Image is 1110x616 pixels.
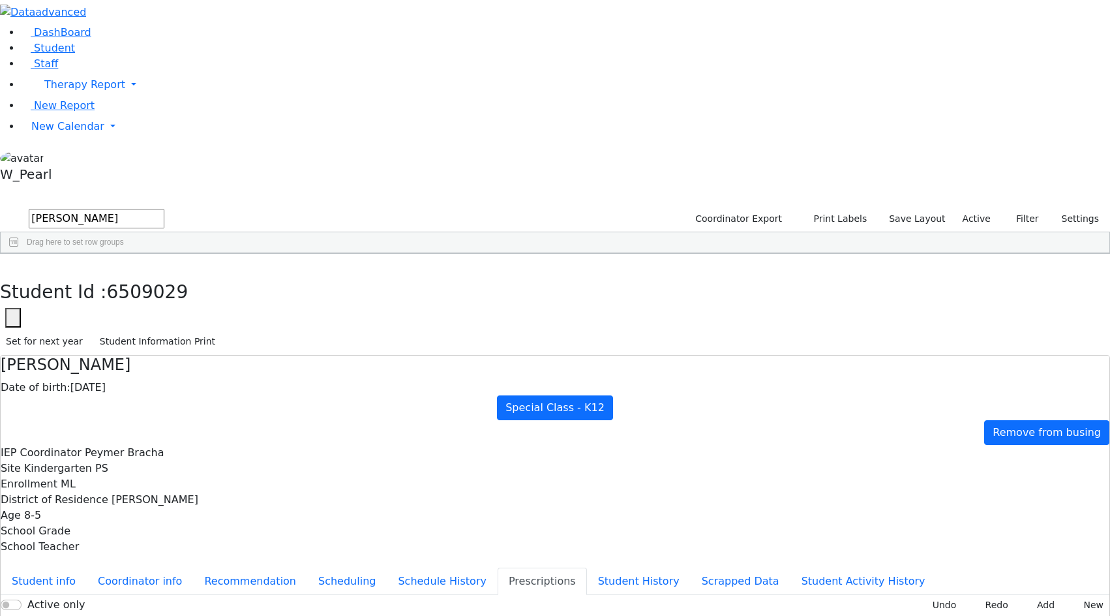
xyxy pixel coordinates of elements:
input: Search [29,209,164,228]
span: Peymer Bracha [85,446,164,459]
a: Special Class - K12 [497,395,613,420]
span: [PERSON_NAME] [112,493,198,506]
span: Remove from busing [993,426,1101,439]
button: Coordinator Export [687,209,788,229]
button: Settings [1045,209,1105,229]
button: Add [1023,595,1060,615]
span: Student [34,42,75,54]
button: Prescriptions [498,568,587,595]
button: Student info [1,568,87,595]
button: Student History [587,568,691,595]
button: Recommendation [193,568,307,595]
button: Scheduling [307,568,387,595]
label: IEP Coordinator [1,445,82,461]
button: Student Activity History [790,568,937,595]
label: School Teacher [1,539,79,555]
button: Print Labels [798,209,873,229]
a: Staff [21,57,58,70]
span: Kindergarten PS [24,462,108,474]
label: Site [1,461,21,476]
label: Date of birth: [1,380,70,395]
button: Student Information Print [94,331,221,352]
span: New Report [34,99,95,112]
button: Schedule History [387,568,498,595]
a: Student [21,42,75,54]
a: DashBoard [21,26,91,38]
button: Redo [970,595,1013,615]
h4: [PERSON_NAME] [1,356,1109,375]
button: Scrapped Data [691,568,790,595]
div: [DATE] [1,380,1109,395]
label: Active only [27,597,85,613]
button: Filter [999,209,1045,229]
span: Therapy Report [44,78,125,91]
label: School Grade [1,523,70,539]
span: Staff [34,57,58,70]
span: DashBoard [34,26,91,38]
a: Remove from busing [984,420,1109,445]
span: New Calendar [31,120,104,132]
label: Enrollment [1,476,57,492]
span: 6509029 [107,281,188,303]
span: Drag here to set row groups [27,238,124,247]
button: Save Layout [883,209,951,229]
span: ML [61,478,76,490]
label: District of Residence [1,492,108,508]
button: Coordinator info [87,568,193,595]
a: New Calendar [21,114,1110,140]
label: Active [957,209,997,229]
a: Therapy Report [21,72,1110,98]
span: 8-5 [24,509,41,521]
button: New [1069,595,1109,615]
button: Undo [918,595,962,615]
label: Age [1,508,21,523]
a: New Report [21,99,95,112]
